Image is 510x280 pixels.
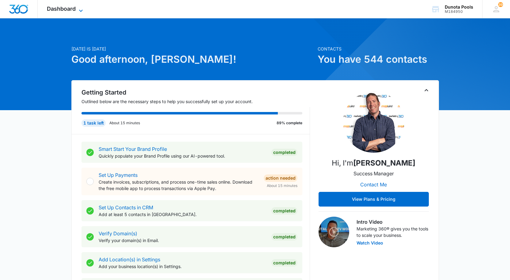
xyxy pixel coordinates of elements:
[271,207,297,215] div: Completed
[99,256,160,263] a: Add Location(s) in Settings
[318,52,439,67] h1: You have 544 contacts
[357,226,429,238] p: Marketing 360® gives you the tools to scale your business.
[319,192,429,207] button: View Plans & Pricing
[271,149,297,156] div: Completed
[47,6,76,12] span: Dashboard
[81,119,106,127] div: 1 task left
[343,91,404,153] img: Paul Richardson
[353,170,394,177] p: Success Manager
[71,52,314,67] h1: Good afternoon, [PERSON_NAME]!
[445,5,473,9] div: account name
[445,9,473,14] div: account id
[357,218,429,226] h3: Intro Video
[498,2,503,7] span: 39
[99,153,266,159] p: Quickly populate your Brand Profile using our AI-powered tool.
[319,217,349,247] img: Intro Video
[332,158,415,169] p: Hi, I'm
[109,120,140,126] p: About 15 minutes
[264,174,297,182] div: Action Needed
[71,46,314,52] p: [DATE] is [DATE]
[354,177,393,192] button: Contact Me
[99,263,266,270] p: Add your business location(s) in Settings.
[277,120,302,126] p: 89% complete
[353,159,415,167] strong: [PERSON_NAME]
[81,88,310,97] h2: Getting Started
[357,241,383,245] button: Watch Video
[81,98,310,105] p: Outlined below are the necessary steps to help you successfully set up your account.
[318,46,439,52] p: Contacts
[99,237,266,244] p: Verify your domain(s) in Email.
[99,146,167,152] a: Smart Start Your Brand Profile
[99,211,266,218] p: Add at least 5 contacts in [GEOGRAPHIC_DATA].
[271,259,297,267] div: Completed
[267,183,297,189] span: About 15 minutes
[498,2,503,7] div: notifications count
[99,172,138,178] a: Set Up Payments
[99,204,153,211] a: Set Up Contacts in CRM
[271,233,297,241] div: Completed
[99,230,137,237] a: Verify Domain(s)
[423,87,430,94] button: Toggle Collapse
[99,179,259,192] p: Create invoices, subscriptions, and process one-time sales online. Download the free mobile app t...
